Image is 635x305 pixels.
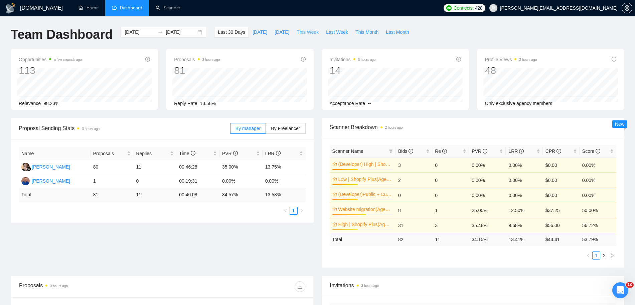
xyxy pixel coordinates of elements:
span: info-circle [409,149,413,154]
span: Invitations [330,56,376,64]
span: Last Month [386,28,409,36]
span: 98.23% [43,101,59,106]
td: 1 [432,203,469,218]
span: Proposal Sending Stats [19,124,230,132]
time: 3 hours ago [361,284,379,288]
span: This Week [297,28,319,36]
span: Only exclusive agency members [485,101,552,106]
span: Profile Views [485,56,537,64]
h1: Team Dashboard [11,27,113,42]
a: Low | Shopify Plus(Agency) [338,176,391,183]
td: 35.48% [469,218,506,233]
button: download [295,281,305,292]
button: This Week [293,27,322,37]
span: Last Week [326,28,348,36]
a: (Developer) High | Shopify Plus [338,161,391,168]
td: 0 [395,188,432,203]
td: Total [19,188,91,201]
img: gigradar-bm.png [26,167,31,171]
td: 0.00% [469,173,506,188]
li: 1 [592,251,600,260]
span: Time [179,151,195,156]
a: 1 [593,252,600,259]
span: crown [332,192,337,197]
span: Connects: [454,4,474,12]
span: Last 30 Days [218,28,245,36]
img: MA [21,163,30,171]
span: PVR [222,151,238,156]
td: 3 [432,218,469,233]
div: 81 [174,64,220,77]
span: dashboard [112,5,117,10]
td: 0 [432,188,469,203]
span: info-circle [557,149,561,154]
td: 0.00% [506,158,542,173]
td: 80 [91,160,134,174]
span: download [295,284,305,289]
span: left [586,253,590,258]
span: [DATE] [253,28,267,36]
span: info-circle [442,149,447,154]
span: LRR [265,151,281,156]
td: 0.00% [580,188,616,203]
iframe: Intercom live chat [612,282,628,298]
a: homeHome [78,5,99,11]
td: 0.00% [469,188,506,203]
td: $0.00 [543,158,580,173]
td: 12.50% [506,203,542,218]
td: 31 [395,218,432,233]
span: info-circle [145,57,150,62]
button: Last 30 Days [214,27,249,37]
td: 53.79 % [580,233,616,246]
td: 0.00% [580,158,616,173]
span: CPR [545,148,561,154]
span: Bids [398,148,413,154]
span: -- [368,101,371,106]
td: 81 [91,188,134,201]
span: Scanner Breakdown [330,123,617,131]
span: Dashboard [120,5,142,11]
th: Proposals [91,147,134,160]
time: 2 hours ago [519,58,537,62]
img: upwork-logo.png [446,5,452,11]
td: 0.00% [580,173,616,188]
time: 3 hours ago [50,284,68,288]
span: PVR [472,148,487,154]
td: 0 [133,174,176,188]
span: setting [622,5,632,11]
button: This Month [352,27,382,37]
span: info-circle [456,57,461,62]
a: High | Shopify Plus(Agency) [338,221,391,228]
button: setting [622,3,632,13]
time: 3 hours ago [202,58,220,62]
td: 0.00% [219,174,263,188]
div: [PERSON_NAME] [32,177,70,185]
button: [DATE] [249,27,271,37]
div: [PERSON_NAME] [32,163,70,171]
img: logo [5,3,16,14]
td: 11 [133,188,176,201]
span: Re [435,148,447,154]
span: crown [332,222,337,227]
td: Total [330,233,395,246]
td: 13.58 % [263,188,306,201]
span: Relevance [19,101,41,106]
span: swap-right [158,29,163,35]
div: 48 [485,64,537,77]
td: 0.00% [506,188,542,203]
span: info-circle [483,149,487,154]
span: 428 [475,4,482,12]
span: crown [332,177,337,182]
li: 2 [600,251,608,260]
td: 8 [395,203,432,218]
td: 0 [432,173,469,188]
td: $0.00 [543,173,580,188]
li: Previous Page [584,251,592,260]
td: 0.00% [506,173,542,188]
time: 3 hours ago [82,127,100,131]
li: Next Page [608,251,616,260]
td: 50.00% [580,203,616,218]
span: info-circle [191,151,195,156]
td: 0.00% [469,158,506,173]
li: Next Page [298,207,306,215]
